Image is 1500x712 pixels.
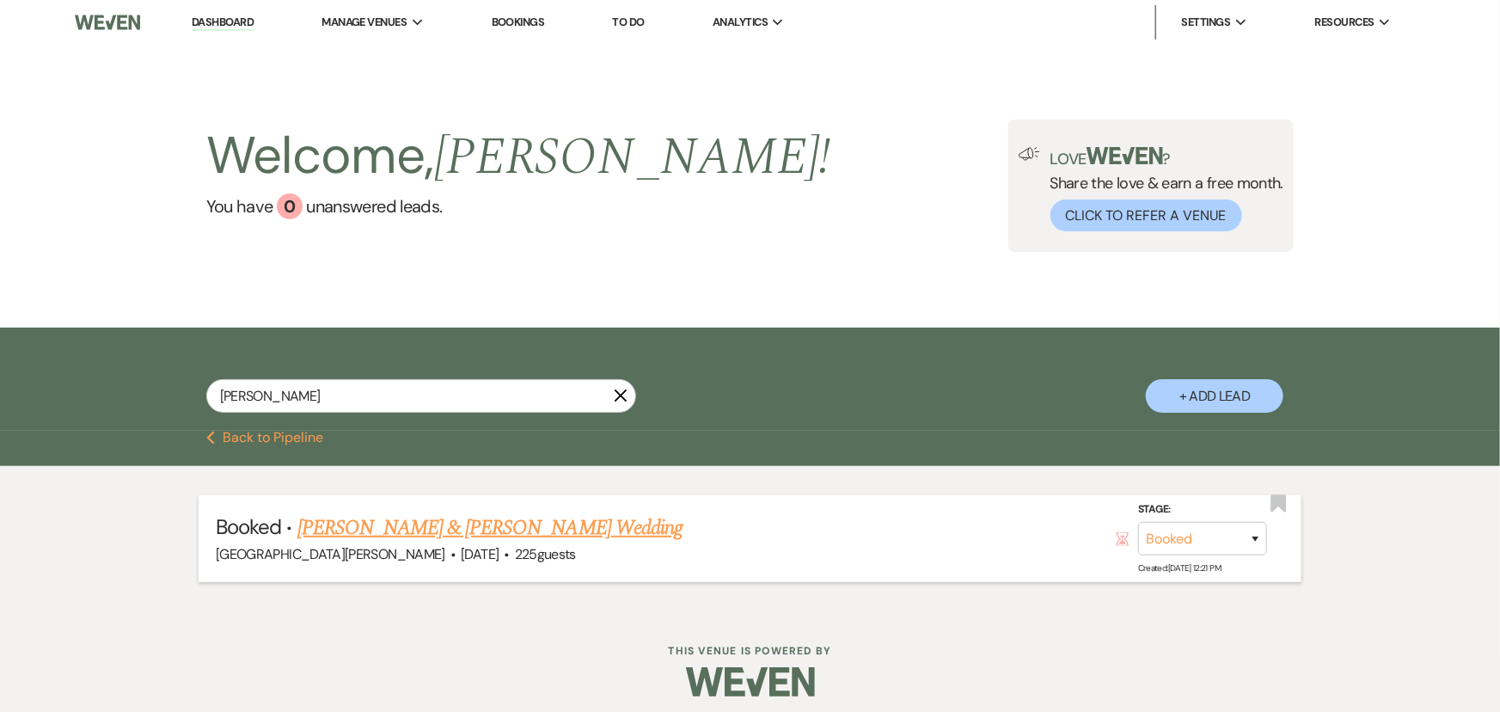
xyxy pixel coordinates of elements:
span: Settings [1182,14,1231,31]
span: [PERSON_NAME] ! [434,118,831,197]
div: Share the love & earn a free month. [1040,147,1284,231]
span: [GEOGRAPHIC_DATA][PERSON_NAME] [216,545,445,563]
img: weven-logo-green.svg [1087,147,1163,164]
span: Analytics [713,14,768,31]
div: 0 [277,193,303,219]
h2: Welcome, [206,120,831,193]
span: Resources [1315,14,1374,31]
label: Stage: [1138,500,1267,519]
span: [DATE] [461,545,499,563]
button: + Add Lead [1146,379,1283,413]
button: Click to Refer a Venue [1050,199,1242,231]
img: Weven Logo [75,4,140,40]
span: Booked [216,513,281,540]
img: loud-speaker-illustration.svg [1019,147,1040,161]
a: [PERSON_NAME] & [PERSON_NAME] Wedding [297,513,683,543]
input: Search by name, event date, email address or phone number [206,379,636,413]
a: You have 0 unanswered leads. [206,193,831,219]
span: Manage Venues [321,14,407,31]
p: Love ? [1050,147,1284,167]
a: Bookings [492,15,545,29]
button: Back to Pipeline [206,431,324,445]
a: Dashboard [192,15,254,31]
span: Created: [DATE] 12:21 PM [1138,562,1221,574]
a: To Do [613,15,645,29]
img: Weven Logo [686,652,815,712]
span: 225 guests [515,545,576,563]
